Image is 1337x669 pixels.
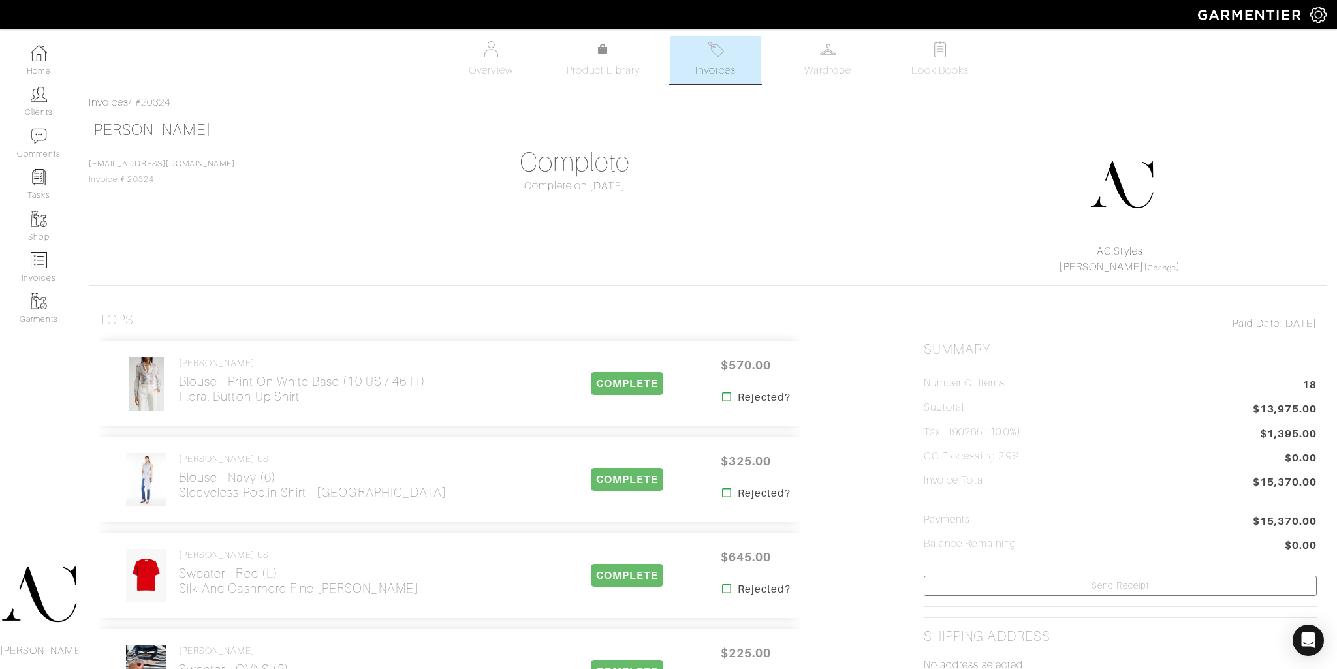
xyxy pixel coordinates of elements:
h5: Subtotal [924,401,964,414]
span: Wardrobe [804,63,851,78]
h5: Invoice Total [924,475,986,487]
a: [PERSON_NAME] [89,121,211,138]
a: [PERSON_NAME] US Blouse - Navy (6)Sleeveless poplin shirt - [GEOGRAPHIC_DATA] [179,454,447,500]
h5: Payments [924,514,970,526]
span: Invoices [695,63,735,78]
img: FSW5YFimS4rtvC8QxmPXJP2o [128,356,165,411]
span: $13,975.00 [1253,401,1317,419]
a: [PERSON_NAME] US Sweater - Red (L)Silk and cashmere fine [PERSON_NAME] [179,550,418,596]
a: Wardrobe [782,36,873,84]
h3: Tops [99,312,134,328]
a: AC.Styles [1097,245,1142,257]
a: Overview [445,36,537,84]
a: [PERSON_NAME] [1059,261,1144,273]
span: COMPLETE [591,564,663,587]
a: Product Library [558,42,649,78]
img: wardrobe-487a4870c1b7c33e795ec22d11cfc2ed9d08956e64fb3008fe2437562e282088.svg [820,41,836,57]
img: clients-icon-6bae9207a08558b7cb47a8932f037763ab4055f8c8b6bfacd5dc20c3e0201464.png [31,86,47,102]
span: $0.00 [1285,538,1317,555]
img: dashboard-icon-dbcd8f5a0b271acd01030246c82b418ddd0df26cd7fceb0bd07c9910d44c42f6.png [31,45,47,61]
h2: Sweater - Red (L) Silk and cashmere fine [PERSON_NAME] [179,566,418,596]
img: DupYt8CPKc6sZyAt3svX5Z74.png [1089,152,1154,217]
h1: Complete [378,147,771,178]
h2: Blouse - Navy (6) Sleeveless poplin shirt - [GEOGRAPHIC_DATA] [179,470,447,500]
a: [EMAIL_ADDRESS][DOMAIN_NAME] [89,159,235,168]
div: Open Intercom Messenger [1293,625,1324,656]
span: Paid Date: [1233,318,1282,330]
span: Product Library [567,63,640,78]
span: 18 [1302,377,1317,395]
img: orders-icon-0abe47150d42831381b5fb84f609e132dff9fe21cb692f30cb5eec754e2cba89.png [31,252,47,268]
span: $570.00 [706,351,785,379]
h2: Summary [924,341,1317,358]
div: / #20324 [89,95,1327,110]
a: Invoices [670,36,761,84]
h4: [PERSON_NAME] US [179,454,447,465]
span: $325.00 [706,447,785,475]
a: Look Books [894,36,986,84]
h4: [PERSON_NAME] [179,646,289,657]
img: todo-9ac3debb85659649dc8f770b8b6100bb5dab4b48dedcbae339e5042a72dfd3cc.svg [932,41,949,57]
strong: Rejected? [738,582,791,597]
img: comment-icon-a0a6a9ef722e966f86d9cbdc48e553b5cf19dbc54f86b18d962a5391bc8f6eb6.png [31,128,47,144]
strong: Rejected? [738,390,791,405]
span: $1,395.00 [1260,426,1317,442]
span: Look Books [911,63,969,78]
h5: Tax (90265 : 10.0%) [924,426,1021,439]
strong: Rejected? [738,486,791,501]
a: Change [1148,264,1176,272]
img: garments-icon-b7da505a4dc4fd61783c78ac3ca0ef83fa9d6f193b1c9dc38574b1d14d53ca28.png [31,211,47,227]
img: garments-icon-b7da505a4dc4fd61783c78ac3ca0ef83fa9d6f193b1c9dc38574b1d14d53ca28.png [31,293,47,309]
div: [DATE] [924,316,1317,332]
h2: Blouse - Print On White Base (10 US / 46 IT) Floral Button-Up Shirt [179,374,426,404]
span: $645.00 [706,543,785,571]
h4: [PERSON_NAME] [179,358,426,369]
span: $15,370.00 [1253,475,1317,492]
img: reminder-icon-8004d30b9f0a5d33ae49ab947aed9ed385cf756f9e5892f1edd6e32f2345188e.png [31,169,47,185]
a: [PERSON_NAME] Blouse - Print On White Base (10 US / 46 IT)Floral Button-Up Shirt [179,358,426,404]
div: ( ) [929,243,1311,275]
img: garmentier-logo-header-white-b43fb05a5012e4ada735d5af1a66efaba907eab6374d6393d1fbf88cb4ef424d.png [1191,3,1310,26]
a: Send Receipt [924,576,1317,596]
h4: [PERSON_NAME] US [179,550,418,561]
h2: Shipping Address [924,629,1050,645]
h5: Balance Remaining [924,538,1016,550]
span: Overview [469,63,512,78]
h5: Number of Items [924,377,1005,390]
img: Xs84sGdqjybrbbwNqWfuroe7 [125,452,167,507]
h5: CC Processing 2.9% [924,450,1020,463]
a: Invoices [89,97,129,108]
span: COMPLETE [591,468,663,491]
span: Invoice # 20324 [89,159,235,184]
img: basicinfo-40fd8af6dae0f16599ec9e87c0ef1c0a1fdea2edbe929e3d69a839185d80c458.svg [483,41,499,57]
span: COMPLETE [591,372,663,395]
img: gear-icon-white-bd11855cb880d31180b6d7d6211b90ccbf57a29d726f0c71d8c61bd08dd39cc2.png [1310,7,1327,23]
img: orders-27d20c2124de7fd6de4e0e44c1d41de31381a507db9b33961299e4e07d508b8c.svg [708,41,724,57]
div: Complete on [DATE] [378,178,771,194]
span: $15,370.00 [1253,514,1317,529]
span: $225.00 [706,639,785,667]
img: 62D4E4mvyNFZdPW4RLsRqr4R [125,548,167,603]
span: $0.00 [1285,450,1317,468]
